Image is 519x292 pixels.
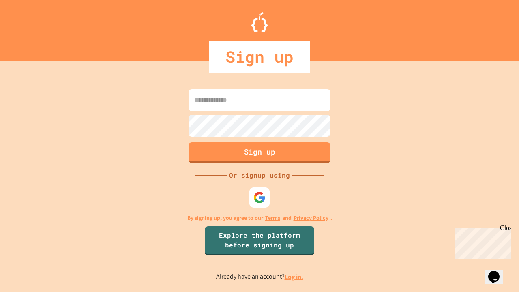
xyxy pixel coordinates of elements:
[187,214,332,222] p: By signing up, you agree to our and .
[285,273,303,281] a: Log in.
[205,226,314,255] a: Explore the platform before signing up
[3,3,56,52] div: Chat with us now!Close
[253,191,266,204] img: google-icon.svg
[209,41,310,73] div: Sign up
[251,12,268,32] img: Logo.svg
[227,170,292,180] div: Or signup using
[294,214,328,222] a: Privacy Policy
[265,214,280,222] a: Terms
[452,224,511,259] iframe: chat widget
[189,142,330,163] button: Sign up
[216,272,303,282] p: Already have an account?
[485,260,511,284] iframe: chat widget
